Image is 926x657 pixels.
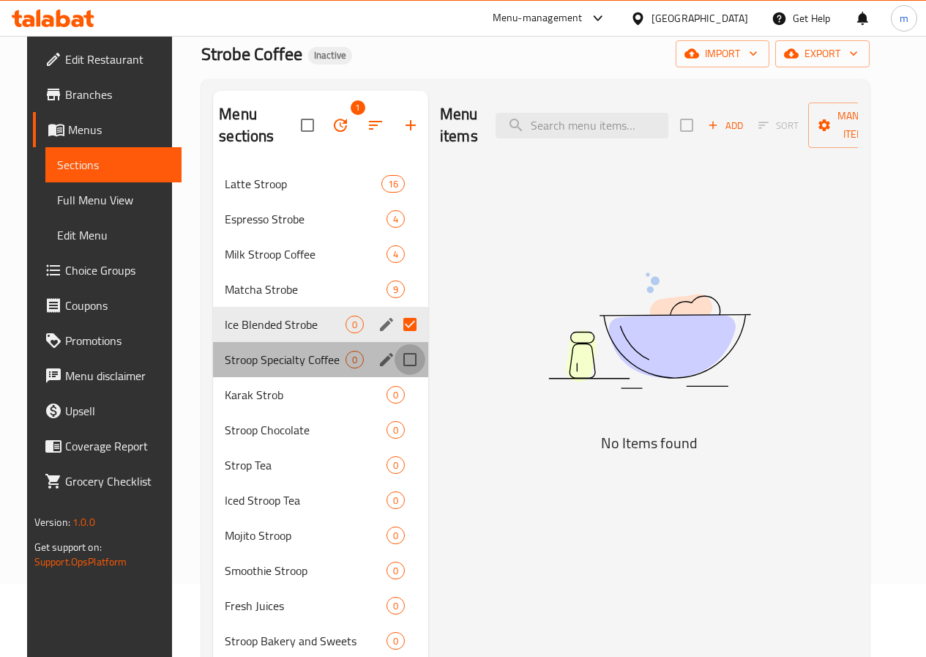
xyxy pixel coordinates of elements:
div: Inactive [308,47,352,64]
span: Add [706,117,745,134]
span: 0 [346,318,363,332]
span: Select all sections [292,110,323,141]
div: Menu-management [493,10,583,27]
div: Mojito Stroop0 [213,518,428,553]
span: 16 [382,177,404,191]
a: Menu disclaimer [33,358,182,393]
div: Stroop Bakery and Sweets [225,632,387,650]
div: Smoothie Stroop0 [213,553,428,588]
div: items [387,632,405,650]
button: Add [702,114,749,137]
span: Menus [68,121,170,138]
button: Add section [393,108,428,143]
div: Karak Strob0 [213,377,428,412]
span: Upsell [65,402,170,420]
div: Stroop Specialty Coffee0edit [213,342,428,377]
span: Grocery Checklist [65,472,170,490]
span: Manage items [820,107,895,144]
div: Latte Stroop16 [213,166,428,201]
span: m [900,10,908,26]
div: Fresh Juices [225,597,387,615]
span: export [787,45,858,63]
span: Sort sections [358,108,393,143]
a: Coupons [33,288,182,323]
div: Fresh Juices0 [213,588,428,623]
span: Branches [65,86,170,103]
span: Strop Tea [225,456,387,474]
div: items [387,597,405,615]
div: items [346,351,364,368]
span: Milk Stroop Coffee [225,245,387,263]
span: 1.0.0 [72,513,95,532]
div: Matcha Strobe9 [213,272,428,307]
span: Ice Blended Strobe [225,316,346,333]
h5: No Items found [466,431,832,455]
span: Coverage Report [65,437,170,455]
a: Branches [33,77,182,112]
span: Inactive [308,49,352,62]
span: 0 [387,388,404,402]
h2: Menu sections [219,103,301,147]
span: Sections [57,156,170,174]
span: Coupons [65,297,170,314]
span: Edit Restaurant [65,51,170,68]
a: Edit Menu [45,218,182,253]
span: 0 [387,599,404,613]
span: 0 [387,459,404,472]
div: items [387,210,405,228]
button: export [775,40,870,67]
a: Edit Restaurant [33,42,182,77]
a: Support.OpsPlatform [34,552,127,571]
h2: Menu items [440,103,478,147]
span: 4 [387,248,404,261]
a: Promotions [33,323,182,358]
span: Add item [702,114,749,137]
div: items [387,456,405,474]
div: [GEOGRAPHIC_DATA] [651,10,748,26]
span: 0 [387,564,404,578]
span: Stroop Specialty Coffee [225,351,346,368]
div: items [387,562,405,579]
span: Full Menu View [57,191,170,209]
img: dish.svg [466,234,832,428]
span: Espresso Strobe [225,210,387,228]
span: 0 [387,529,404,543]
span: Edit Menu [57,226,170,244]
span: Menu disclaimer [65,367,170,385]
span: 4 [387,212,404,226]
span: Promotions [65,332,170,349]
span: Mojito Stroop [225,527,387,544]
span: 0 [387,423,404,437]
span: Smoothie Stroop [225,562,387,579]
a: Grocery Checklist [33,464,182,499]
span: 9 [387,283,404,297]
div: items [387,386,405,404]
span: 0 [346,353,363,367]
span: import [687,45,758,63]
span: 0 [387,634,404,648]
input: search [496,113,668,138]
div: items [387,491,405,509]
span: Bulk update [323,108,358,143]
span: Choice Groups [65,261,170,279]
span: Matcha Strobe [225,281,387,298]
div: Iced Stroop Tea0 [213,483,428,518]
span: Latte Stroop [225,175,381,193]
a: Menus [33,112,182,147]
span: Version: [34,513,70,532]
span: 0 [387,494,404,508]
span: Iced Stroop Tea [225,491,387,509]
div: items [387,421,405,439]
div: items [387,281,405,298]
span: Get support on: [34,538,102,557]
span: Strobe Coffee [201,37,302,70]
div: items [387,527,405,544]
button: edit [376,313,397,335]
a: Sections [45,147,182,182]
